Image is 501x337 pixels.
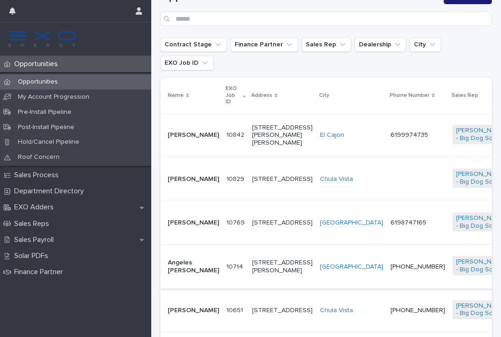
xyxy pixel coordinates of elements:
[11,153,67,161] p: Roof Concern
[160,37,227,52] button: Contract Stage
[168,90,184,101] p: Name
[391,219,426,226] a: 6198747165
[231,37,298,52] button: Finance Partner
[7,30,77,48] img: FKS5r6ZBThi8E5hshIGi
[320,175,353,183] a: Chula Vista
[319,90,329,101] p: City
[168,219,219,227] p: [PERSON_NAME]
[391,264,445,270] a: [PHONE_NUMBER]
[252,307,313,315] p: [STREET_ADDRESS]
[302,37,351,52] button: Sales Rep
[168,131,219,139] p: [PERSON_NAME]
[160,56,214,70] button: EXO Job ID
[11,78,65,86] p: Opportunities
[320,307,353,315] a: Chula Vista
[168,259,219,275] p: Angeles [PERSON_NAME]
[11,268,70,276] p: Finance Partner
[252,124,313,147] p: [STREET_ADDRESS][PERSON_NAME][PERSON_NAME]
[226,261,245,271] p: 10714
[391,132,428,138] a: 6199974735
[226,174,246,183] p: 10829
[320,131,344,139] a: El Cajon
[320,263,383,271] a: [GEOGRAPHIC_DATA]
[11,93,97,101] p: My Account Progression
[11,219,56,228] p: Sales Reps
[451,90,478,101] p: Sales Rep
[252,175,313,183] p: [STREET_ADDRESS]
[168,307,219,315] p: [PERSON_NAME]
[226,129,246,139] p: 10842
[226,217,247,227] p: 10769
[252,219,313,227] p: [STREET_ADDRESS]
[11,171,66,180] p: Sales Process
[320,219,383,227] a: [GEOGRAPHIC_DATA]
[11,252,55,260] p: Solar PDFs
[252,259,313,275] p: [STREET_ADDRESS][PERSON_NAME]
[11,124,82,131] p: Post-Install Pipeline
[11,138,87,146] p: Hold/Cancel Pipeline
[390,90,429,101] p: Phone Number
[11,108,79,116] p: Pre-Install Pipeline
[391,307,445,314] a: [PHONE_NUMBER]
[226,305,245,315] p: 10651
[226,84,241,107] p: EXO Job ID
[251,90,272,101] p: Address
[168,175,219,183] p: [PERSON_NAME]
[11,236,61,244] p: Sales Payroll
[11,203,61,212] p: EXO Adders
[355,37,406,52] button: Dealership
[11,60,65,68] p: Opportunities
[11,187,91,196] p: Department Directory
[410,37,441,52] button: City
[160,11,492,26] input: Search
